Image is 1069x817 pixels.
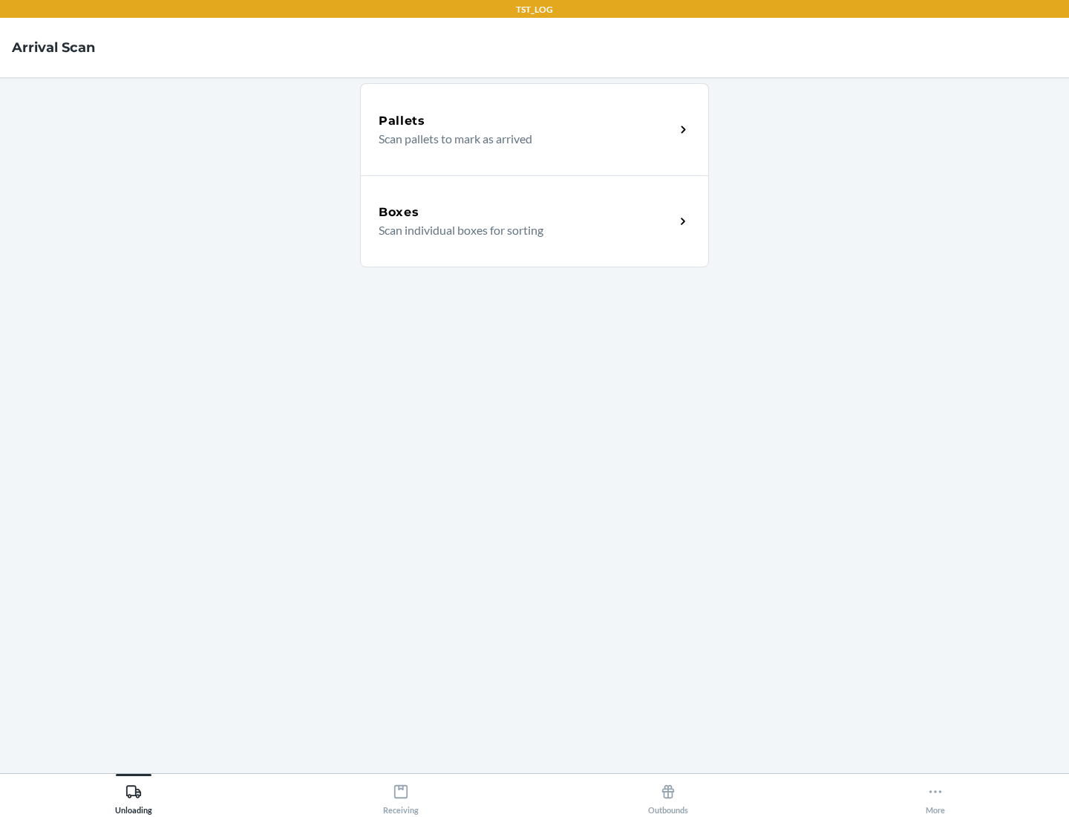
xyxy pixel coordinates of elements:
p: TST_LOG [516,3,553,16]
div: Outbounds [648,778,688,815]
button: More [802,774,1069,815]
p: Scan individual boxes for sorting [379,221,663,239]
div: More [926,778,945,815]
div: Unloading [115,778,152,815]
div: Receiving [383,778,419,815]
button: Outbounds [534,774,802,815]
button: Receiving [267,774,534,815]
h5: Pallets [379,112,425,130]
h4: Arrival Scan [12,38,95,57]
p: Scan pallets to mark as arrived [379,130,663,148]
h5: Boxes [379,204,419,221]
a: PalletsScan pallets to mark as arrived [360,83,709,175]
a: BoxesScan individual boxes for sorting [360,175,709,267]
